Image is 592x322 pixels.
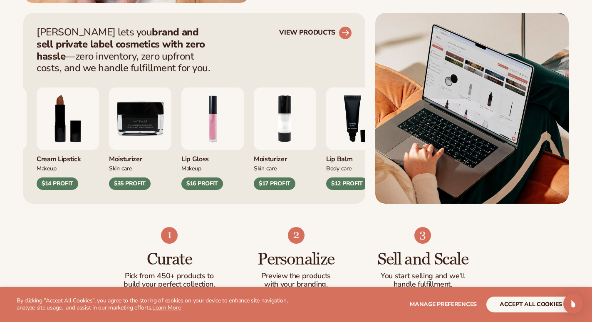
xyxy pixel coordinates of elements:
[37,150,99,164] div: Cream Lipstick
[254,177,295,190] div: $17 PROFIT
[37,87,99,190] div: 8 / 9
[376,250,470,269] h3: Sell and Scale
[414,227,431,244] img: Shopify Image 6
[109,164,171,172] div: Skin Care
[410,300,477,308] span: Manage preferences
[152,304,181,312] a: Learn More
[254,87,316,190] div: 2 / 9
[279,26,352,40] a: VIEW PRODUCTS
[254,164,316,172] div: Skin Care
[37,25,205,63] strong: brand and sell private label cosmetics with zero hassle
[109,150,171,164] div: Moisturizer
[37,26,215,74] p: [PERSON_NAME] lets you —zero inventory, zero upfront costs, and we handle fulfillment for you.
[288,227,305,244] img: Shopify Image 5
[249,250,343,269] h3: Personalize
[181,177,223,190] div: $16 PROFIT
[563,294,583,314] div: Open Intercom Messenger
[486,297,575,312] button: accept all cookies
[254,87,316,150] img: Moisturizing lotion.
[249,272,343,280] p: Preview the products
[181,164,244,172] div: Makeup
[376,272,470,280] p: You start selling and we'll
[326,150,389,164] div: Lip Balm
[410,297,477,312] button: Manage preferences
[109,87,171,150] img: Moisturizer.
[109,87,171,190] div: 9 / 9
[376,280,470,289] p: handle fulfillment.
[326,87,389,190] div: 3 / 9
[326,164,389,172] div: Body Care
[181,87,244,190] div: 1 / 9
[109,177,151,190] div: $35 PROFIT
[161,227,178,244] img: Shopify Image 4
[254,150,316,164] div: Moisturizer
[37,87,99,150] img: Luxury cream lipstick.
[37,177,78,190] div: $14 PROFIT
[37,164,99,172] div: Makeup
[123,272,216,289] p: Pick from 450+ products to build your perfect collection.
[181,150,244,164] div: Lip Gloss
[326,177,368,190] div: $12 PROFIT
[326,87,389,150] img: Smoothing lip balm.
[375,13,569,204] img: Shopify Image 2
[123,250,216,269] h3: Curate
[181,87,244,150] img: Pink lip gloss.
[249,280,343,289] p: with your branding.
[17,297,306,312] p: By clicking "Accept All Cookies", you agree to the storing of cookies on your device to enhance s...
